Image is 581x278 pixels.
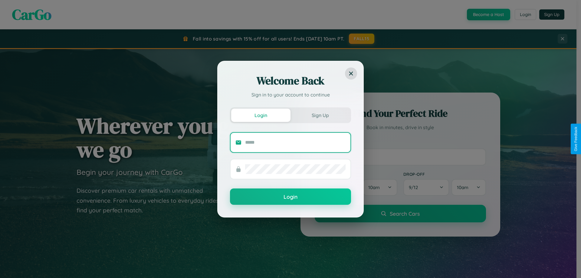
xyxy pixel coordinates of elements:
[574,127,578,151] div: Give Feedback
[230,188,351,205] button: Login
[230,74,351,88] h2: Welcome Back
[230,91,351,98] p: Sign in to your account to continue
[231,109,290,122] button: Login
[290,109,350,122] button: Sign Up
